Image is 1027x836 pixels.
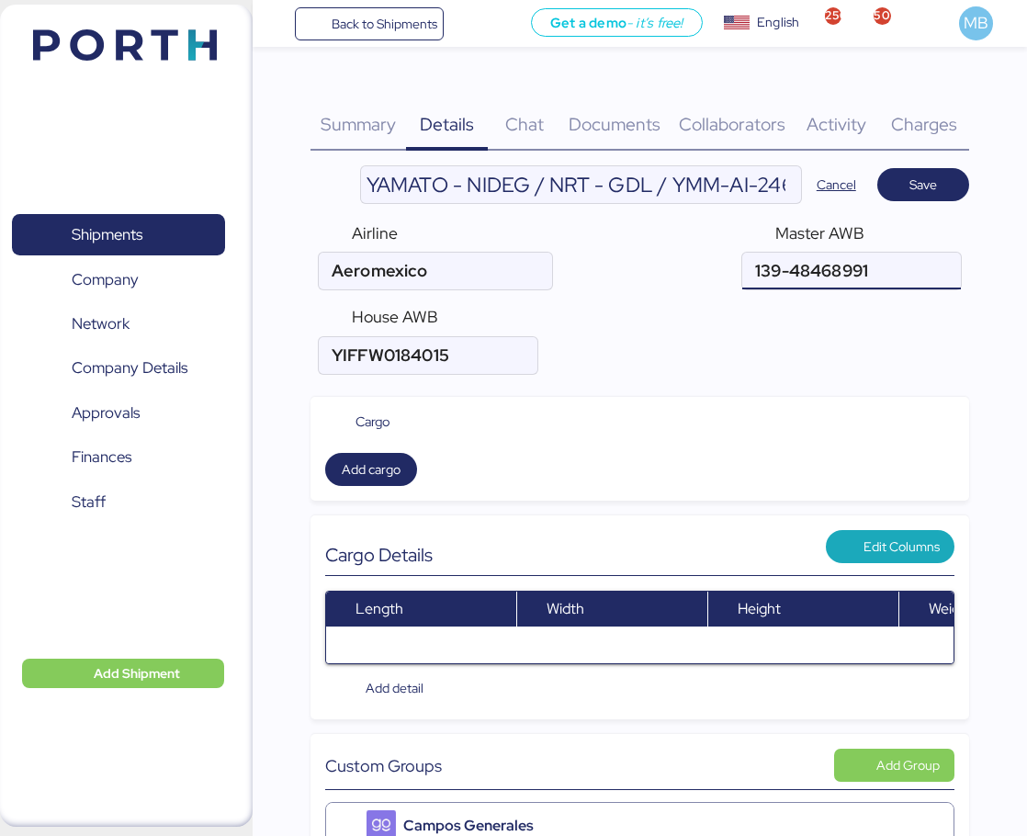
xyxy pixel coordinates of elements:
span: Finances [72,444,131,470]
a: Company Details [12,347,225,390]
button: Add Shipment [22,659,224,688]
a: Staff [12,481,225,524]
span: Documents [569,112,660,136]
span: Save [909,174,937,196]
a: Approvals [12,392,225,435]
span: Details [420,112,474,136]
span: Length [355,599,403,618]
span: Custom Groups [325,753,442,778]
span: Master AWB [775,222,864,243]
span: Back to Shipments [332,13,437,35]
a: Back to Shipments [295,7,445,40]
span: Add cargo [342,458,401,480]
button: Menu [264,8,295,40]
span: Activity [807,112,866,136]
span: Add detail [366,677,423,699]
div: English [757,13,799,32]
a: Finances [12,436,225,479]
button: Add cargo [325,453,417,486]
span: Chat [505,112,544,136]
span: Charges [891,112,957,136]
a: Network [12,303,225,345]
span: Network [72,311,130,337]
span: Company Details [72,355,187,381]
span: Cancel [817,174,856,196]
div: Add Group [876,754,940,776]
span: House AWB [352,306,438,327]
button: Cancel [802,168,871,201]
span: MB [964,11,988,35]
a: Company [12,258,225,300]
span: Width [547,599,584,618]
div: Cargo Details [325,544,639,566]
span: Company [72,266,139,293]
a: Shipments [12,214,225,256]
span: Airline [352,222,398,243]
span: Staff [72,489,106,515]
span: Weight [929,599,974,618]
span: Edit Columns [863,536,940,558]
button: Edit Columns [826,530,954,563]
button: Add detail [325,672,438,705]
span: Height [738,599,781,618]
span: Summary [321,112,396,136]
span: Shipments [72,221,142,248]
button: Save [877,168,969,201]
span: Add Shipment [94,662,180,684]
button: Add Group [834,749,954,782]
span: Cargo [355,412,390,432]
span: Approvals [72,400,140,426]
span: Collaborators [679,112,785,136]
